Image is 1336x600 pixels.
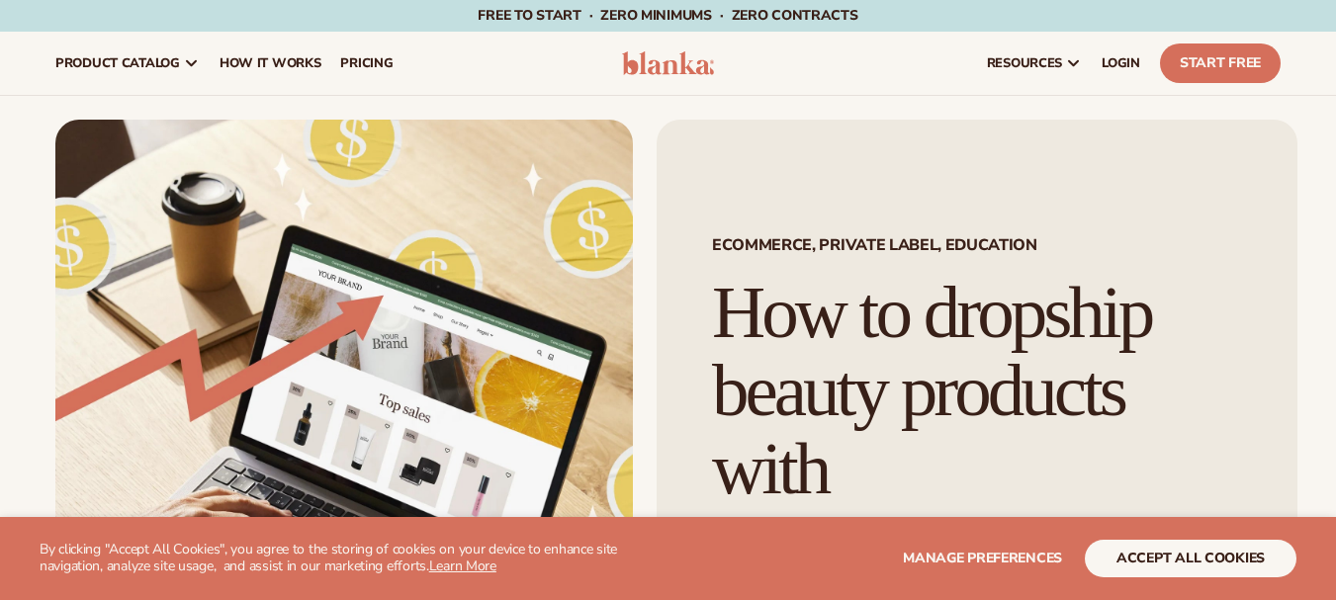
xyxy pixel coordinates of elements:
span: product catalog [55,55,180,71]
p: By clicking "Accept All Cookies", you agree to the storing of cookies on your device to enhance s... [40,542,660,575]
button: accept all cookies [1085,540,1296,577]
span: pricing [340,55,393,71]
span: Free to start · ZERO minimums · ZERO contracts [478,6,857,25]
a: LOGIN [1092,32,1150,95]
a: product catalog [45,32,210,95]
a: Start Free [1160,43,1281,83]
button: Manage preferences [903,540,1062,577]
span: LOGIN [1102,55,1140,71]
a: How It Works [210,32,331,95]
span: Manage preferences [903,549,1062,567]
span: resources [987,55,1062,71]
a: Learn More [429,557,496,575]
img: logo [622,51,715,75]
span: How It Works [220,55,321,71]
a: resources [977,32,1092,95]
span: Ecommerce, Private Label, EDUCATION [712,237,1242,253]
a: pricing [330,32,402,95]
